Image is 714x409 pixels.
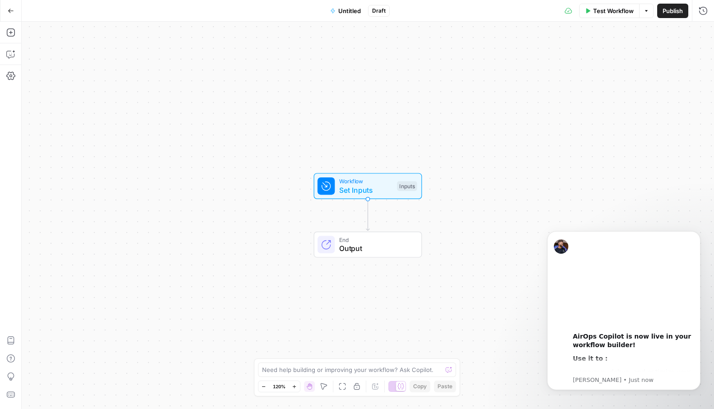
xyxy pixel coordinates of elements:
[434,381,456,392] button: Paste
[657,4,688,18] button: Publish
[397,181,417,191] div: Inputs
[534,223,714,395] iframe: Intercom notifications message
[339,177,393,186] span: Workflow
[413,382,427,390] span: Copy
[410,381,430,392] button: Copy
[325,4,366,18] button: Untitled
[273,383,286,390] span: 120%
[284,173,452,199] div: WorkflowSet InputsInputs
[663,6,683,15] span: Publish
[284,232,452,258] div: EndOutput
[339,243,413,254] span: Output
[339,235,413,244] span: End
[339,185,393,195] span: Set Inputs
[366,199,369,231] g: Edge from start to end
[372,7,386,15] span: Draft
[438,382,452,390] span: Paste
[338,6,361,15] span: Untitled
[593,6,634,15] span: Test Workflow
[579,4,639,18] button: Test Workflow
